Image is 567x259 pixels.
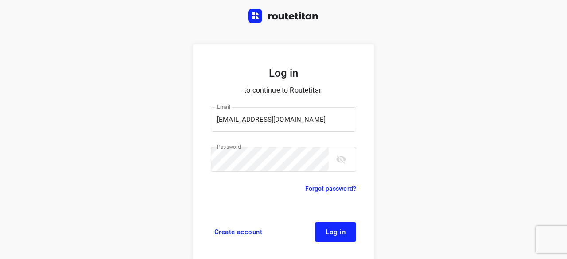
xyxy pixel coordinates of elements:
a: Create account [211,222,266,242]
a: Routetitan [248,9,319,25]
p: to continue to Routetitan [211,84,356,97]
a: Forgot password? [305,183,356,194]
span: Create account [214,228,262,236]
span: Log in [326,228,346,236]
img: Routetitan [248,9,319,23]
h5: Log in [211,66,356,81]
button: toggle password visibility [332,151,350,168]
button: Log in [315,222,356,242]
